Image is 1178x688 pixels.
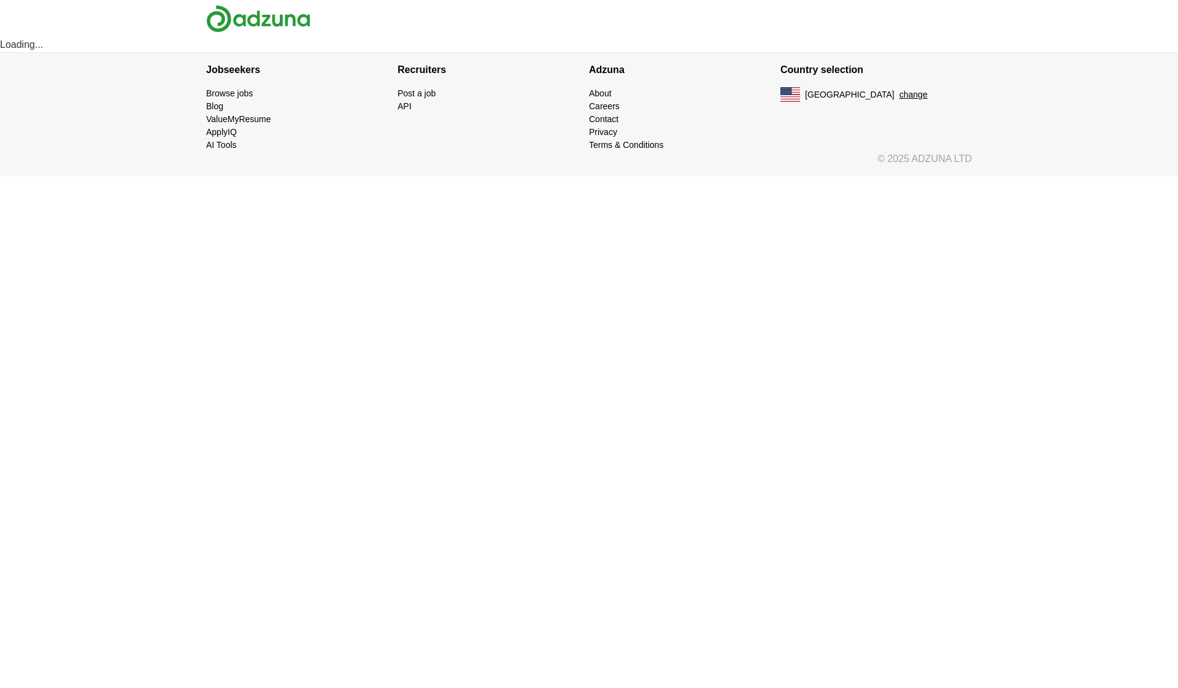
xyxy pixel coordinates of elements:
[805,88,895,101] span: [GEOGRAPHIC_DATA]
[589,114,618,124] a: Contact
[206,101,223,111] a: Blog
[589,140,663,150] a: Terms & Conditions
[206,114,271,124] a: ValueMyResume
[780,53,972,87] h4: Country selection
[206,5,310,33] img: Adzuna logo
[780,87,800,102] img: US flag
[206,140,237,150] a: AI Tools
[398,88,436,98] a: Post a job
[899,88,928,101] button: change
[589,88,612,98] a: About
[398,101,412,111] a: API
[589,101,620,111] a: Careers
[196,152,982,176] div: © 2025 ADZUNA LTD
[206,127,237,137] a: ApplyIQ
[206,88,253,98] a: Browse jobs
[589,127,617,137] a: Privacy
